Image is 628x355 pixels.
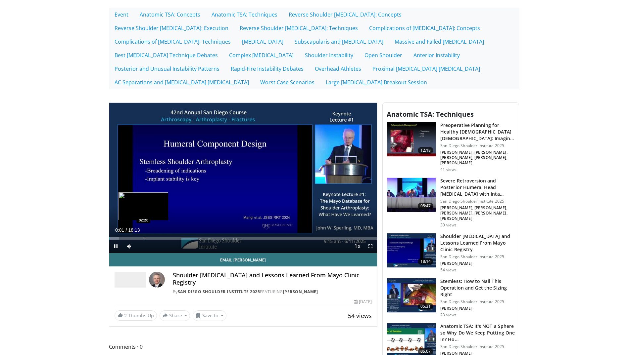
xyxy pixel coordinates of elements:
[193,310,226,321] button: Save to
[387,177,515,228] a: 05:47 Severe Retroversion and Posterior Humeral Head [MEDICAL_DATA] with Inta… San Diego Shoulder...
[234,21,363,35] a: Reverse Shoulder [MEDICAL_DATA]: Techniques
[408,48,465,62] a: Anterior Instability
[440,150,515,166] p: [PERSON_NAME], [PERSON_NAME], [PERSON_NAME], [PERSON_NAME], [PERSON_NAME]
[255,75,320,89] a: Worst Case Scenarios
[440,278,515,298] h3: Stemless: How to Nail This Operation and Get the Sizing Right
[440,122,515,142] h3: Preoperative Planning for Healthy [DEMOGRAPHIC_DATA] [DEMOGRAPHIC_DATA]: Imaging, Implant Ch…
[387,278,515,318] a: 05:31 Stemless: How to Nail This Operation and Get the Sizing Right San Diego Shoulder Institute ...
[134,8,206,21] a: Anatomic TSA: Concepts
[109,62,225,76] a: Posterior and Unusual Instability Patterns
[440,299,515,304] p: San Diego Shoulder Institute 2025
[122,240,136,253] button: Mute
[440,254,515,259] p: San Diego Shoulder Institute 2025
[124,312,127,319] span: 2
[309,62,367,76] a: Overhead Athletes
[364,240,377,253] button: Fullscreen
[173,272,372,286] h4: Shoulder [MEDICAL_DATA] and Lessons Learned From Mayo Clinic Registry
[109,342,378,351] span: Comments 0
[359,48,408,62] a: Open Shoulder
[149,272,165,288] img: Avatar
[440,267,457,273] p: 54 views
[236,35,289,49] a: [MEDICAL_DATA]
[348,312,372,320] span: 54 views
[387,278,436,313] img: 5f6dd453-bf3e-4438-9492-4acd00a8472a.150x105_q85_crop-smart_upscale.jpg
[160,310,190,321] button: Share
[206,8,283,21] a: Anatomic TSA: Techniques
[418,147,434,154] span: 12:18
[440,199,515,204] p: San Diego Shoulder Institute 2025
[440,261,515,266] p: [PERSON_NAME]
[440,233,515,253] h3: Shoulder [MEDICAL_DATA] and Lessons Learned From Mayo Clinic Registry
[283,289,318,295] a: [PERSON_NAME]
[387,233,436,268] img: 1fa433ee-3a47-47ae-a0db-f357b7ea405c.150x105_q85_crop-smart_upscale.jpg
[440,222,457,228] p: 30 views
[387,122,436,157] img: 1e3fa6c4-6d46-4c55-978d-cd7c6d80cc96.150x105_q85_crop-smart_upscale.jpg
[283,8,407,21] a: Reverse Shoulder [MEDICAL_DATA]: Concepts
[418,303,434,310] span: 05:31
[109,103,377,254] video-js: Video Player
[115,272,146,288] img: San Diego Shoulder Institute 2025
[363,21,486,35] a: Complications of [MEDICAL_DATA]: Concepts
[109,240,122,253] button: Pause
[225,62,309,76] a: Rapid-Fire Instability Debates
[299,48,359,62] a: Shoulder Instability
[440,344,515,349] p: San Diego Shoulder Institute 2025
[367,62,486,76] a: Proximal [MEDICAL_DATA] [MEDICAL_DATA]
[440,205,515,221] p: [PERSON_NAME], [PERSON_NAME], [PERSON_NAME], [PERSON_NAME], [PERSON_NAME]
[223,48,299,62] a: Complex [MEDICAL_DATA]
[387,110,474,119] span: Anatomic TSA: Techniques
[173,289,372,295] div: By FEATURING
[126,227,127,233] span: /
[109,75,255,89] a: AC Separations and [MEDICAL_DATA] [MEDICAL_DATA]
[115,310,157,321] a: 2 Thumbs Up
[440,312,457,318] p: 23 views
[128,227,140,233] span: 18:13
[440,323,515,343] h3: Anatomic TSA: It's NOT a Sphere so Why Do We Keep Putting One In? Ho…
[418,203,434,209] span: 05:47
[440,143,515,148] p: San Diego Shoulder Institute 2025
[109,8,134,21] a: Event
[109,21,234,35] a: Reverse Shoulder [MEDICAL_DATA]: Execution
[440,167,457,172] p: 41 views
[289,35,389,49] a: Subscapularis and [MEDICAL_DATA]
[351,240,364,253] button: Playback Rate
[418,348,434,355] span: 05:07
[178,289,260,295] a: San Diego Shoulder Institute 2025
[115,227,124,233] span: 0:01
[440,306,515,311] p: [PERSON_NAME]
[109,48,223,62] a: Best [MEDICAL_DATA] Technique Debates
[119,192,168,220] img: image.jpeg
[440,177,515,197] h3: Severe Retroversion and Posterior Humeral Head [MEDICAL_DATA] with Inta…
[109,237,377,240] div: Progress Bar
[109,253,377,266] a: Email [PERSON_NAME]
[354,299,372,305] div: [DATE]
[387,122,515,172] a: 12:18 Preoperative Planning for Healthy [DEMOGRAPHIC_DATA] [DEMOGRAPHIC_DATA]: Imaging, Implant C...
[387,178,436,212] img: 66a170a1-a395-4a30-b100-b126ff3890de.150x105_q85_crop-smart_upscale.jpg
[109,35,236,49] a: Complications of [MEDICAL_DATA]: Techniques
[389,35,490,49] a: Massive and Failed [MEDICAL_DATA]
[320,75,433,89] a: Large [MEDICAL_DATA] Breakout Session
[387,233,515,273] a: 18:14 Shoulder [MEDICAL_DATA] and Lessons Learned From Mayo Clinic Registry San Diego Shoulder In...
[418,258,434,265] span: 18:14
